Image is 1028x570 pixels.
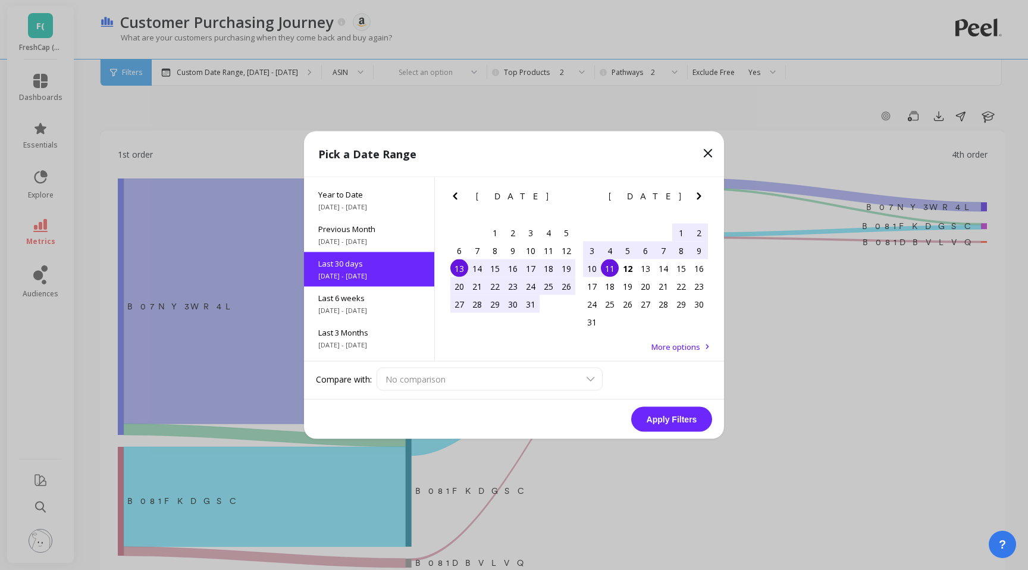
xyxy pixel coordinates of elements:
div: Choose Saturday, July 26th, 2025 [557,277,575,295]
button: ? [989,531,1016,558]
div: month 2025-07 [450,224,575,313]
span: ? [999,536,1006,553]
button: Next Month [692,189,711,208]
button: Previous Month [581,189,600,208]
div: Choose Wednesday, July 9th, 2025 [504,242,522,259]
div: Choose Friday, July 4th, 2025 [540,224,557,242]
div: Choose Sunday, July 20th, 2025 [450,277,468,295]
div: Choose Monday, July 28th, 2025 [468,295,486,313]
div: Choose Thursday, July 24th, 2025 [522,277,540,295]
div: Choose Friday, August 1st, 2025 [672,224,690,242]
div: Choose Monday, August 18th, 2025 [601,277,619,295]
div: Choose Wednesday, July 16th, 2025 [504,259,522,277]
div: Choose Saturday, August 9th, 2025 [690,242,708,259]
div: Choose Sunday, August 3rd, 2025 [583,242,601,259]
div: Choose Sunday, August 31st, 2025 [583,313,601,331]
div: Choose Sunday, August 10th, 2025 [583,259,601,277]
div: Choose Wednesday, July 30th, 2025 [504,295,522,313]
div: Choose Sunday, July 27th, 2025 [450,295,468,313]
div: Choose Tuesday, July 29th, 2025 [486,295,504,313]
span: [DATE] - [DATE] [318,237,420,246]
div: Choose Wednesday, August 6th, 2025 [637,242,654,259]
div: Choose Friday, August 29th, 2025 [672,295,690,313]
div: Choose Sunday, August 24th, 2025 [583,295,601,313]
button: Previous Month [448,189,467,208]
div: Choose Monday, July 14th, 2025 [468,259,486,277]
div: Choose Tuesday, August 26th, 2025 [619,295,637,313]
div: Choose Monday, August 25th, 2025 [601,295,619,313]
span: Last 30 days [318,258,420,269]
div: Choose Saturday, August 2nd, 2025 [690,224,708,242]
span: More options [651,342,700,352]
div: Choose Tuesday, July 8th, 2025 [486,242,504,259]
div: Choose Monday, July 21st, 2025 [468,277,486,295]
div: Choose Thursday, August 7th, 2025 [654,242,672,259]
div: Choose Thursday, July 10th, 2025 [522,242,540,259]
div: Choose Tuesday, August 12th, 2025 [619,259,637,277]
div: Choose Friday, August 8th, 2025 [672,242,690,259]
div: Choose Saturday, August 30th, 2025 [690,295,708,313]
div: Choose Friday, July 25th, 2025 [540,277,557,295]
span: Last 3 Months [318,327,420,338]
div: Choose Friday, August 15th, 2025 [672,259,690,277]
div: Choose Saturday, July 19th, 2025 [557,259,575,277]
span: [DATE] [476,192,550,201]
div: Choose Thursday, August 14th, 2025 [654,259,672,277]
span: Previous Month [318,224,420,234]
div: Choose Friday, August 22nd, 2025 [672,277,690,295]
div: month 2025-08 [583,224,708,331]
div: Choose Tuesday, July 22nd, 2025 [486,277,504,295]
div: Choose Tuesday, July 1st, 2025 [486,224,504,242]
div: Choose Sunday, July 6th, 2025 [450,242,468,259]
button: Apply Filters [631,407,712,432]
span: [DATE] - [DATE] [318,306,420,315]
div: Choose Wednesday, July 23rd, 2025 [504,277,522,295]
span: [DATE] - [DATE] [318,271,420,281]
div: Choose Thursday, August 28th, 2025 [654,295,672,313]
span: [DATE] - [DATE] [318,340,420,350]
div: Choose Tuesday, July 15th, 2025 [486,259,504,277]
span: [DATE] [609,192,683,201]
div: Choose Wednesday, August 13th, 2025 [637,259,654,277]
div: Choose Friday, July 18th, 2025 [540,259,557,277]
div: Choose Wednesday, August 27th, 2025 [637,295,654,313]
div: Choose Saturday, August 23rd, 2025 [690,277,708,295]
span: [DATE] - [DATE] [318,202,420,212]
button: Next Month [559,189,578,208]
div: Choose Saturday, August 16th, 2025 [690,259,708,277]
span: Last 6 weeks [318,293,420,303]
div: Choose Thursday, August 21st, 2025 [654,277,672,295]
div: Choose Wednesday, August 20th, 2025 [637,277,654,295]
div: Choose Tuesday, August 19th, 2025 [619,277,637,295]
div: Choose Thursday, July 17th, 2025 [522,259,540,277]
label: Compare with: [316,373,372,385]
div: Choose Friday, July 11th, 2025 [540,242,557,259]
div: Choose Tuesday, August 5th, 2025 [619,242,637,259]
div: Choose Monday, August 11th, 2025 [601,259,619,277]
div: Choose Wednesday, July 2nd, 2025 [504,224,522,242]
div: Choose Thursday, July 3rd, 2025 [522,224,540,242]
div: Choose Monday, July 7th, 2025 [468,242,486,259]
div: Choose Thursday, July 31st, 2025 [522,295,540,313]
div: Choose Saturday, July 5th, 2025 [557,224,575,242]
div: Choose Sunday, July 13th, 2025 [450,259,468,277]
div: Choose Monday, August 4th, 2025 [601,242,619,259]
p: Pick a Date Range [318,146,416,162]
div: Choose Saturday, July 12th, 2025 [557,242,575,259]
span: Year to Date [318,189,420,200]
div: Choose Sunday, August 17th, 2025 [583,277,601,295]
